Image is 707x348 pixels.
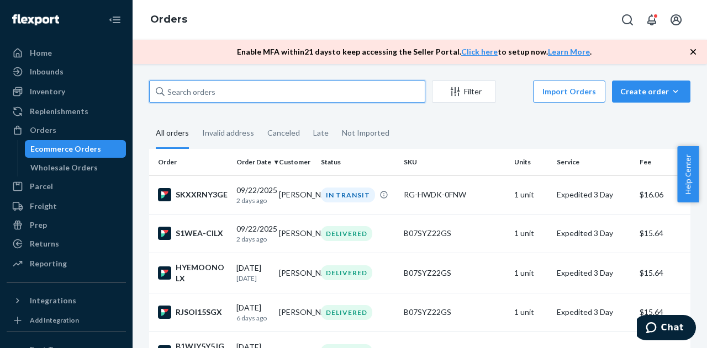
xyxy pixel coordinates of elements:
[7,83,126,100] a: Inventory
[236,234,270,244] p: 2 days ago
[620,86,682,97] div: Create order
[236,223,270,244] div: 09/22/2025
[237,46,592,57] p: Enable MFA within 21 days to keep accessing the Seller Portal. to setup now. .
[275,253,317,293] td: [PERSON_NAME]
[7,292,126,309] button: Integrations
[156,119,189,149] div: All orders
[158,262,228,284] div: HYEMOONOLX
[404,189,505,200] div: RG-HWDK-0FNW
[557,267,631,279] p: Expedited 3 Day
[510,175,552,214] td: 1 unit
[279,157,313,167] div: Customer
[342,119,389,147] div: Not Imported
[232,149,275,175] th: Order Date
[267,119,300,147] div: Canceled
[150,13,187,25] a: Orders
[7,197,126,215] a: Freight
[30,315,79,325] div: Add Integration
[404,307,505,318] div: B07SYZ22GS
[557,307,631,318] p: Expedited 3 Day
[30,181,53,192] div: Parcel
[313,119,329,147] div: Late
[557,189,631,200] p: Expedited 3 Day
[321,226,372,241] div: DELIVERED
[141,4,196,36] ol: breadcrumbs
[275,293,317,331] td: [PERSON_NAME]
[548,47,590,56] a: Learn More
[30,238,59,249] div: Returns
[7,103,126,120] a: Replenishments
[7,178,126,195] a: Parcel
[404,228,505,239] div: B07SYZ22GS
[236,196,270,205] p: 2 days ago
[677,146,699,202] button: Help Center
[30,201,57,212] div: Freight
[30,143,101,154] div: Ecommerce Orders
[557,228,631,239] p: Expedited 3 Day
[25,140,126,158] a: Ecommerce Orders
[510,214,552,253] td: 1 unit
[30,47,52,58] div: Home
[149,149,232,175] th: Order
[236,185,270,205] div: 09/22/2025
[30,295,76,306] div: Integrations
[510,253,552,293] td: 1 unit
[7,314,126,327] a: Add Integration
[635,293,701,331] td: $15.64
[236,274,270,283] p: [DATE]
[616,9,639,31] button: Open Search Box
[149,81,425,103] input: Search orders
[30,219,47,231] div: Prep
[510,293,552,331] td: 1 unit
[7,121,126,139] a: Orders
[533,81,605,103] button: Import Orders
[236,313,270,323] p: 6 days ago
[635,175,701,214] td: $16.06
[104,9,126,31] button: Close Navigation
[404,267,505,279] div: B07SYZ22GS
[30,106,88,117] div: Replenishments
[202,119,254,147] div: Invalid address
[30,258,67,269] div: Reporting
[30,66,64,77] div: Inbounds
[612,81,690,103] button: Create order
[461,47,498,56] a: Click here
[12,14,59,25] img: Flexport logo
[321,305,372,320] div: DELIVERED
[7,44,126,62] a: Home
[432,81,496,103] button: Filter
[316,149,399,175] th: Status
[158,188,228,201] div: SKXXRNY3GE
[236,302,270,323] div: [DATE]
[552,149,635,175] th: Service
[321,265,372,280] div: DELIVERED
[7,216,126,234] a: Prep
[30,86,65,97] div: Inventory
[399,149,510,175] th: SKU
[158,306,228,319] div: RJSOI15SGX
[635,214,701,253] td: $15.64
[432,86,495,97] div: Filter
[665,9,687,31] button: Open account menu
[7,255,126,272] a: Reporting
[236,263,270,283] div: [DATE]
[510,149,552,175] th: Units
[25,159,126,176] a: Wholesale Orders
[30,162,98,173] div: Wholesale Orders
[641,9,663,31] button: Open notifications
[30,125,56,136] div: Orders
[635,149,701,175] th: Fee
[7,235,126,253] a: Returns
[275,214,317,253] td: [PERSON_NAME]
[637,315,696,342] iframe: Opens a widget where you can chat to one of our agents
[635,253,701,293] td: $15.64
[158,227,228,240] div: S1WEA-CILX
[7,63,126,81] a: Inbounds
[275,175,317,214] td: [PERSON_NAME]
[321,188,375,202] div: IN TRANSIT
